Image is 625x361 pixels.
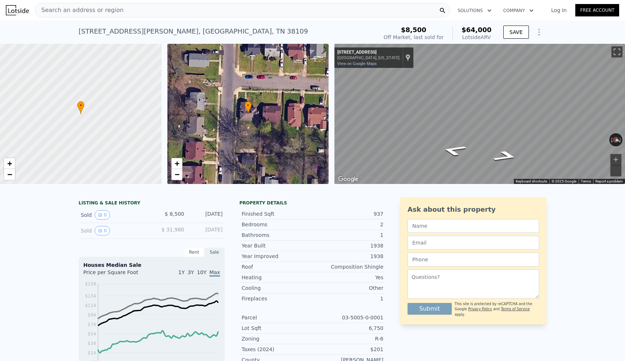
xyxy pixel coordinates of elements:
[312,346,383,353] div: $201
[312,314,383,321] div: 03-5005-0-0001
[242,242,312,249] div: Year Built
[503,26,529,39] button: SAVE
[77,102,84,109] span: •
[312,242,383,249] div: 1938
[609,135,623,144] button: Reset the view
[610,154,621,165] button: Zoom in
[88,331,96,337] tspan: $54
[312,274,383,281] div: Yes
[79,26,308,37] div: [STREET_ADDRESS][PERSON_NAME] , [GEOGRAPHIC_DATA] , TN 38109
[88,341,96,346] tspan: $34
[482,148,529,165] path: Go South, Swift St
[162,227,184,233] span: $ 31,980
[242,263,312,270] div: Roof
[431,142,477,159] path: Go North, Swift St
[242,314,312,321] div: Parcel
[532,25,546,39] button: Show Options
[595,179,623,183] a: Report a problem
[184,247,204,257] div: Rent
[85,303,96,308] tspan: $114
[81,226,146,235] div: Sold
[336,174,360,184] img: Google
[79,200,225,207] div: LISTING & SALE HISTORY
[242,210,312,218] div: Finished Sqft
[408,253,539,266] input: Phone
[384,34,444,41] div: Off Market, last sold for
[312,221,383,228] div: 2
[4,169,15,180] a: Zoom out
[190,226,223,235] div: [DATE]
[468,307,492,311] a: Privacy Policy
[242,295,312,302] div: Fireplaces
[552,179,576,183] span: © 2025 Google
[187,269,194,275] span: 3Y
[197,269,207,275] span: 10Y
[408,236,539,250] input: Email
[337,55,399,60] div: [GEOGRAPHIC_DATA], [US_STATE]
[245,102,252,109] span: •
[337,50,399,55] div: [STREET_ADDRESS]
[575,4,619,16] a: Free Account
[334,44,625,184] div: Map
[35,6,124,15] span: Search an address or region
[242,284,312,292] div: Cooling
[312,210,383,218] div: 937
[165,211,184,217] span: $ 8,500
[77,101,84,114] div: •
[178,269,185,275] span: 1Y
[7,170,12,179] span: −
[242,231,312,239] div: Bathrooms
[312,324,383,332] div: 6,750
[408,303,452,315] button: Submit
[174,170,179,179] span: −
[336,174,360,184] a: Open this area in Google Maps (opens a new window)
[85,293,96,299] tspan: $134
[408,204,539,215] div: Ask about this property
[452,4,497,17] button: Solutions
[312,263,383,270] div: Composition Shingle
[312,253,383,260] div: 1938
[88,312,96,318] tspan: $94
[405,54,410,62] a: Show location on map
[462,26,492,34] span: $64,000
[408,219,539,233] input: Name
[209,269,220,277] span: Max
[609,133,613,146] button: Rotate counterclockwise
[462,34,492,41] div: Lotside ARV
[619,133,623,146] button: Rotate clockwise
[242,324,312,332] div: Lot Sqft
[242,346,312,353] div: Taxes (2024)
[245,101,252,114] div: •
[95,226,110,235] button: View historical data
[542,7,575,14] a: Log In
[334,44,625,184] div: Street View
[242,221,312,228] div: Bedrooms
[242,253,312,260] div: Year Improved
[401,26,426,34] span: $8,500
[88,322,96,327] tspan: $74
[6,5,29,15] img: Lotside
[83,269,152,280] div: Price per Square Foot
[581,179,591,183] a: Terms (opens in new tab)
[312,335,383,342] div: R-6
[455,302,539,317] div: This site is protected by reCAPTCHA and the Google and apply.
[501,307,530,311] a: Terms of Service
[4,158,15,169] a: Zoom in
[204,247,225,257] div: Sale
[239,200,386,206] div: Property details
[610,165,621,176] button: Zoom out
[85,281,96,287] tspan: $159
[312,295,383,302] div: 1
[242,274,312,281] div: Heating
[312,231,383,239] div: 1
[7,159,12,168] span: +
[95,210,110,220] button: View historical data
[171,169,182,180] a: Zoom out
[611,46,622,57] button: Toggle fullscreen view
[497,4,539,17] button: Company
[312,284,383,292] div: Other
[83,261,220,269] div: Houses Median Sale
[516,179,547,184] button: Keyboard shortcuts
[171,158,182,169] a: Zoom in
[190,210,223,220] div: [DATE]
